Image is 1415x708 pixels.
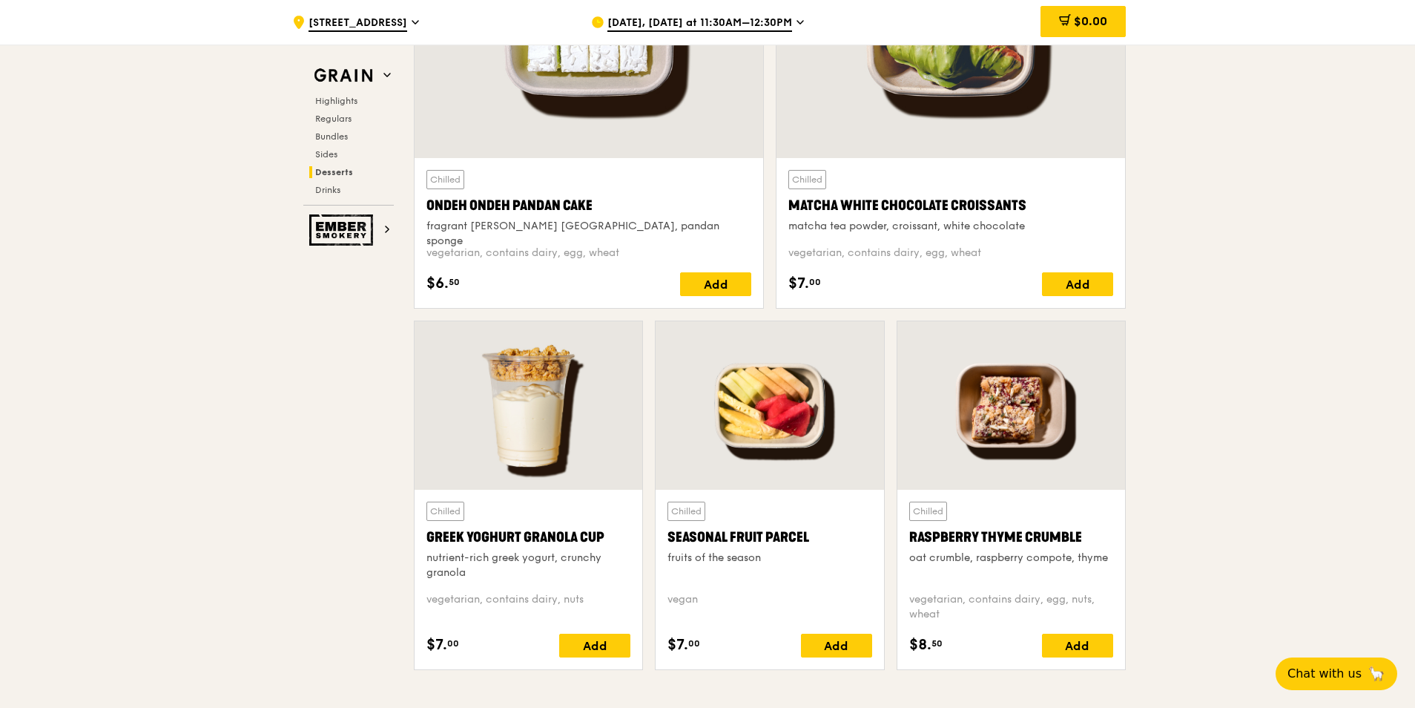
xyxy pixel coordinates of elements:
span: 00 [447,637,459,649]
div: Add [1042,272,1113,296]
div: Greek Yoghurt Granola Cup [426,527,630,548]
div: vegetarian, contains dairy, egg, wheat [788,246,1113,260]
div: Chilled [667,502,705,521]
div: vegetarian, contains dairy, egg, nuts, wheat [909,592,1113,622]
div: Add [801,634,872,658]
div: vegetarian, contains dairy, nuts [426,592,630,622]
div: Raspberry Thyme Crumble [909,527,1113,548]
span: $7. [788,272,809,295]
button: Chat with us🦙 [1276,658,1397,690]
div: matcha tea powder, croissant, white chocolate [788,219,1113,234]
span: Highlights [315,96,357,106]
span: $7. [667,634,688,656]
span: Sides [315,149,337,160]
span: 50 [931,637,943,649]
div: Chilled [426,502,464,521]
span: $6. [426,272,449,295]
span: Drinks [315,185,340,195]
div: Seasonal Fruit Parcel [667,527,871,548]
div: Matcha White Chocolate Croissants [788,195,1113,216]
div: Ondeh Ondeh Pandan Cake [426,195,751,216]
div: Add [680,272,751,296]
div: Chilled [909,502,947,521]
div: Add [559,634,630,658]
img: Grain web logo [309,62,377,89]
span: $8. [909,634,931,656]
span: [DATE], [DATE] at 11:30AM–12:30PM [607,16,792,32]
div: fruits of the season [667,551,871,566]
span: $7. [426,634,447,656]
span: 00 [809,276,821,288]
span: 50 [449,276,460,288]
div: fragrant [PERSON_NAME] [GEOGRAPHIC_DATA], pandan sponge [426,219,751,249]
span: $0.00 [1074,14,1107,28]
span: Regulars [315,114,352,124]
span: Desserts [315,167,353,177]
span: Bundles [315,131,348,142]
span: 00 [688,637,700,649]
img: Ember Smokery web logo [309,214,377,246]
span: [STREET_ADDRESS] [309,16,407,32]
div: nutrient-rich greek yogurt, crunchy granola [426,551,630,580]
div: oat crumble, raspberry compote, thyme [909,551,1113,566]
div: Chilled [426,170,464,189]
span: Chat with us [1287,665,1362,683]
div: Chilled [788,170,826,189]
span: 🦙 [1368,665,1385,683]
div: Add [1042,634,1113,658]
div: vegetarian, contains dairy, egg, wheat [426,246,751,260]
div: vegan [667,592,871,622]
